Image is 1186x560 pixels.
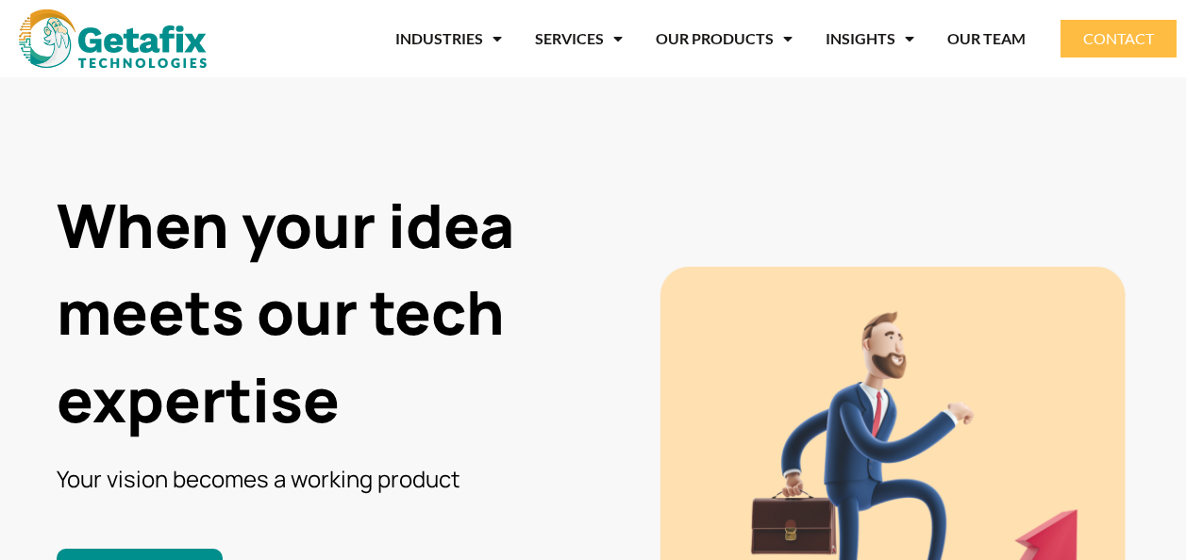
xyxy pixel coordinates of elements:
[826,17,914,60] a: INSIGHTS
[19,9,207,68] img: web and mobile application development company
[1083,31,1154,46] span: CONTACT
[1061,20,1177,58] a: CONTACT
[535,17,623,60] a: SERVICES
[395,17,502,60] a: INDUSTRIES
[57,463,638,494] h3: Your vision becomes a working product
[656,17,793,60] a: OUR PRODUCTS
[57,182,638,444] h1: When your idea meets our tech expertise
[947,17,1026,60] a: OUR TEAM
[235,17,1026,60] nav: Menu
